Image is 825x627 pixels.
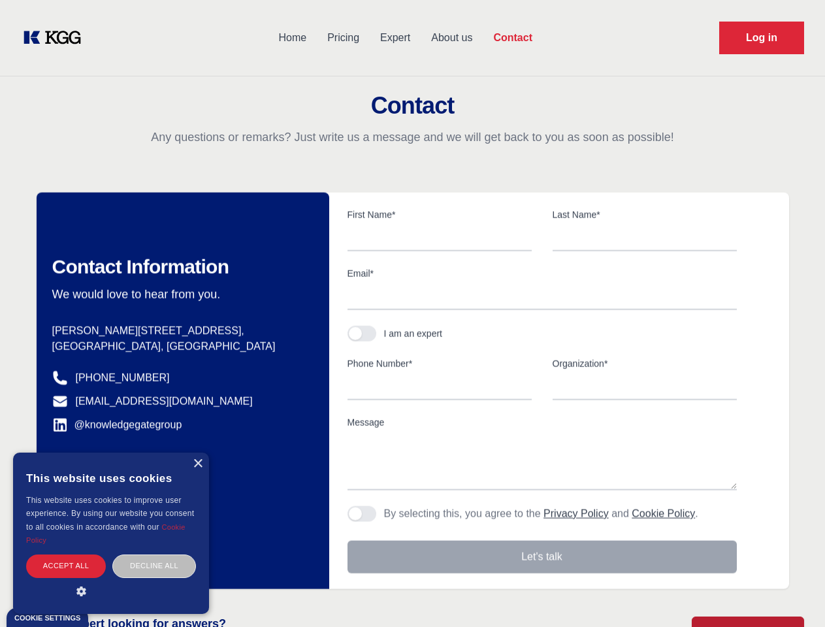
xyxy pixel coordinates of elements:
[14,615,80,622] div: Cookie settings
[52,255,308,279] h2: Contact Information
[384,327,443,340] div: I am an expert
[553,208,737,221] label: Last Name*
[719,22,804,54] a: Request Demo
[632,508,695,519] a: Cookie Policy
[26,555,106,577] div: Accept all
[76,370,170,386] a: [PHONE_NUMBER]
[553,357,737,370] label: Organization*
[52,339,308,355] p: [GEOGRAPHIC_DATA], [GEOGRAPHIC_DATA]
[52,417,182,433] a: @knowledgegategroup
[384,506,698,522] p: By selecting this, you agree to the and .
[421,21,483,55] a: About us
[52,287,308,302] p: We would love to hear from you.
[543,508,609,519] a: Privacy Policy
[16,129,809,145] p: Any questions or remarks? Just write us a message and we will get back to you as soon as possible!
[26,523,186,544] a: Cookie Policy
[193,459,202,469] div: Close
[760,564,825,627] iframe: Chat Widget
[26,496,194,532] span: This website uses cookies to improve user experience. By using our website you consent to all coo...
[348,357,532,370] label: Phone Number*
[52,323,308,339] p: [PERSON_NAME][STREET_ADDRESS],
[21,27,91,48] a: KOL Knowledge Platform: Talk to Key External Experts (KEE)
[348,267,737,280] label: Email*
[483,21,543,55] a: Contact
[76,394,253,410] a: [EMAIL_ADDRESS][DOMAIN_NAME]
[370,21,421,55] a: Expert
[268,21,317,55] a: Home
[348,541,737,573] button: Let's talk
[317,21,370,55] a: Pricing
[112,555,196,577] div: Decline all
[348,208,532,221] label: First Name*
[348,416,737,429] label: Message
[26,462,196,494] div: This website uses cookies
[16,93,809,119] h2: Contact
